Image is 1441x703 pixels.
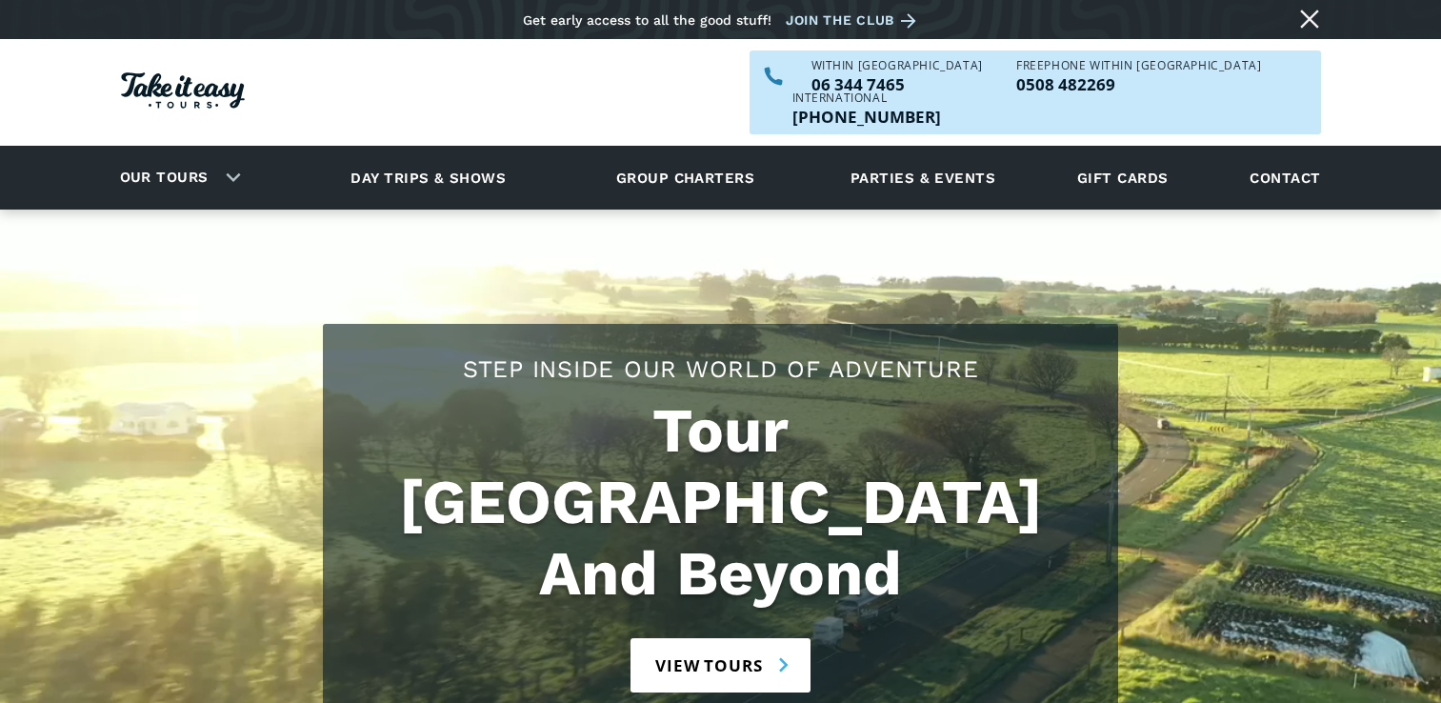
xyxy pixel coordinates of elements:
h2: Step Inside Our World Of Adventure [342,352,1099,386]
a: Day trips & shows [327,151,530,204]
a: Join the club [786,9,923,32]
a: View tours [630,638,811,693]
a: Contact [1240,151,1330,204]
a: Homepage [121,63,245,123]
div: Get early access to all the good stuff! [523,12,771,28]
a: Call us freephone within NZ on 0508482269 [1016,76,1261,92]
div: WITHIN [GEOGRAPHIC_DATA] [811,60,983,71]
div: International [792,92,941,104]
a: Our tours [106,155,223,200]
a: Call us outside of NZ on +6463447465 [792,109,941,125]
a: Gift cards [1068,151,1178,204]
a: Group charters [592,151,778,204]
div: Freephone WITHIN [GEOGRAPHIC_DATA] [1016,60,1261,71]
img: Take it easy Tours logo [121,72,245,109]
div: Our tours [97,151,256,204]
h1: Tour [GEOGRAPHIC_DATA] And Beyond [342,395,1099,610]
a: Parties & events [841,151,1005,204]
a: Call us within NZ on 063447465 [811,76,983,92]
a: Close message [1294,4,1325,34]
p: 0508 482269 [1016,76,1261,92]
p: 06 344 7465 [811,76,983,92]
p: [PHONE_NUMBER] [792,109,941,125]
